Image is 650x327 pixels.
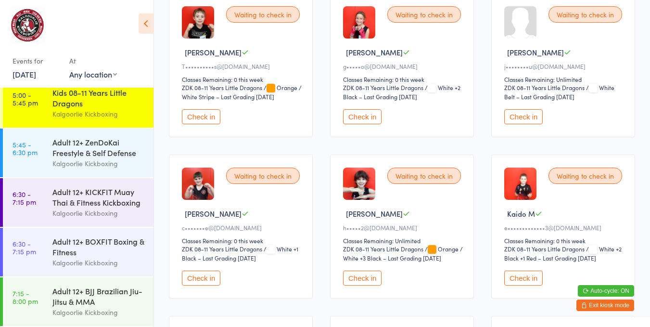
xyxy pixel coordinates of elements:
[69,69,117,79] div: Any location
[507,47,564,57] span: [PERSON_NAME]
[578,285,634,297] button: Auto-cycle: ON
[343,6,375,39] img: image1742377710.png
[13,141,38,156] time: 5:45 - 6:30 pm
[346,47,403,57] span: [PERSON_NAME]
[13,190,36,206] time: 6:30 - 7:15 pm
[387,6,461,23] div: Waiting to check in
[343,236,464,245] div: Classes Remaining: Unlimited
[52,186,145,208] div: Adult 12+ KICKFIT Muay Thai & Fitness Kickboxing
[182,75,303,83] div: Classes Remaining: 0 this week
[13,91,38,106] time: 5:00 - 5:45 pm
[226,168,300,184] div: Waiting to check in
[10,7,45,43] img: Kalgoorlie Kickboxing
[343,75,464,83] div: Classes Remaining: 0 this week
[3,129,153,177] a: 5:45 -6:30 pmAdult 12+ ZenDoKai Freestyle & Self DefenseKalgoorlie Kickboxing
[52,286,145,307] div: Adult 12+ BJJ Brazilian Jiu-Jitsu & MMA
[576,300,634,311] button: Exit kiosk mode
[52,158,145,169] div: Kalgoorlie Kickboxing
[52,208,145,219] div: Kalgoorlie Kickboxing
[3,178,153,227] a: 6:30 -7:15 pmAdult 12+ KICKFIT Muay Thai & Fitness KickboxingKalgoorlie Kickboxing
[504,223,625,232] div: e•••••••••••••3@[DOMAIN_NAME]
[343,223,464,232] div: h•••••2@[DOMAIN_NAME]
[548,6,622,23] div: Waiting to check in
[343,245,423,253] div: ZDK 08-11 Years Little Dragons
[343,62,464,70] div: g•••••o@[DOMAIN_NAME]
[504,62,625,70] div: j••••••••u@[DOMAIN_NAME]
[226,6,300,23] div: Waiting to check in
[504,168,536,200] img: image1743757954.png
[182,6,214,39] img: image1715161701.png
[13,289,38,305] time: 7:15 - 8:00 pm
[182,62,303,70] div: T••••••••••s@[DOMAIN_NAME]
[13,240,36,255] time: 6:30 - 7:15 pm
[387,168,461,184] div: Waiting to check in
[182,245,262,253] div: ZDK 08-11 Years Little Dragons
[182,271,220,286] button: Check in
[52,236,145,257] div: Adult 12+ BOXFIT Boxing & Fitness
[346,209,403,219] span: [PERSON_NAME]
[504,271,543,286] button: Check in
[182,168,214,200] img: image1750671618.png
[52,108,145,119] div: Kalgoorlie Kickboxing
[343,168,375,200] img: image1709349181.png
[504,109,543,124] button: Check in
[548,168,622,184] div: Waiting to check in
[69,53,117,69] div: At
[182,109,220,124] button: Check in
[504,83,585,92] div: ZDK 08-11 Years Little Dragons
[52,87,145,108] div: Kids 08-11 Years Little Dragons
[185,209,242,219] span: [PERSON_NAME]
[13,53,60,69] div: Events for
[3,79,153,128] a: 5:00 -5:45 pmKids 08-11 Years Little DragonsKalgoorlie Kickboxing
[182,236,303,245] div: Classes Remaining: 0 this week
[52,137,145,158] div: Adult 12+ ZenDoKai Freestyle & Self Defense
[504,236,625,245] div: Classes Remaining: 0 this week
[504,245,585,253] div: ZDK 08-11 Years Little Dragons
[52,257,145,268] div: Kalgoorlie Kickboxing
[185,47,242,57] span: [PERSON_NAME]
[343,109,382,124] button: Check in
[343,271,382,286] button: Check in
[3,228,153,276] a: 6:30 -7:15 pmAdult 12+ BOXFIT Boxing & FitnessKalgoorlie Kickboxing
[182,83,262,92] div: ZDK 08-11 Years Little Dragons
[343,83,423,92] div: ZDK 08-11 Years Little Dragons
[13,69,36,79] a: [DATE]
[182,223,303,232] div: c•••••••e@[DOMAIN_NAME]
[507,209,535,219] span: Kaido M
[3,277,153,326] a: 7:15 -8:00 pmAdult 12+ BJJ Brazilian Jiu-Jitsu & MMAKalgoorlie Kickboxing
[52,307,145,318] div: Kalgoorlie Kickboxing
[504,75,625,83] div: Classes Remaining: Unlimited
